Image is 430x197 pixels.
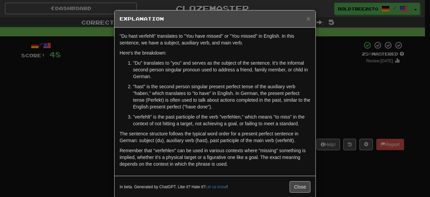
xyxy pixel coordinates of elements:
[120,50,310,56] p: Here's the breakdown:
[133,113,310,127] p: "verfehlt" is the past participle of the verb "verfehlen," which means "to miss" in the context o...
[120,15,310,22] h5: Explanation
[133,60,310,80] p: "Du" translates to "you" and serves as the subject of the sentence. It's the informal second pers...
[205,185,226,189] a: Let us know
[120,130,310,144] p: The sentence structure follows the typical word order for a present perfect sentence in German: s...
[120,33,310,46] p: "Du hast verfehlt" translates to "You have missed" or "You missed" in English. In this sentence, ...
[120,147,310,167] p: Remember that "verfehlen" can be used in various contexts where "missing" something is implied, w...
[290,181,310,193] button: Close
[306,15,310,22] button: Close
[133,83,310,110] p: "hast" is the second person singular present perfect tense of the auxiliary verb "haben," which t...
[306,14,310,22] span: ×
[120,184,228,190] small: In beta. Generated by ChatGPT. Like it? Hate it? !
